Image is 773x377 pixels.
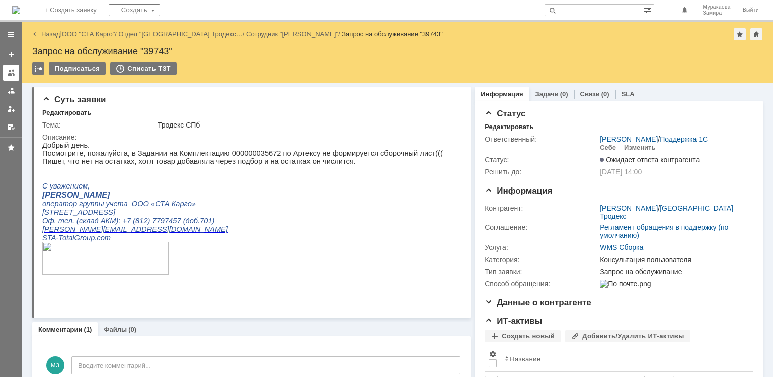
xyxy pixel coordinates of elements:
a: WMS Сборка [600,243,643,252]
div: (0) [601,90,609,98]
span: - [14,93,16,101]
span: Данные о контрагенте [485,298,591,307]
a: Отдел "[GEOGRAPHIC_DATA] Тродекс… [119,30,243,38]
a: Заявки на командах [3,65,19,81]
div: | [60,30,61,37]
a: Мои заявки [3,101,19,117]
div: Способ обращения: [485,280,598,288]
div: Тродекс СПб [158,121,456,129]
a: Комментарии [38,326,83,333]
div: (1) [84,326,92,333]
a: [PERSON_NAME] [600,204,658,212]
a: Регламент обращения в поддержку (по умолчанию) [600,223,728,239]
a: Поддержка 1С [660,135,708,143]
span: Ожидает ответа контрагента [600,156,700,164]
div: Себе [600,144,616,152]
div: Ответственный: [485,135,598,143]
div: Запрос на обслуживание "39743" [32,46,763,56]
div: Изменить [624,144,656,152]
span: МЗ [46,356,64,374]
span: Муракаева [703,4,730,10]
div: / [119,30,247,38]
div: Запрос на обслуживание [600,268,748,276]
span: Расширенный поиск [644,5,654,14]
span: . [52,93,54,101]
div: Консультация пользователя [600,256,748,264]
span: Замира [703,10,730,16]
span: Статус [485,109,525,118]
div: Соглашение: [485,223,598,231]
div: / [600,204,748,220]
span: TotalGroup [16,93,52,101]
th: Название [501,346,745,372]
a: SLA [622,90,635,98]
div: Статус: [485,156,598,164]
img: logo [12,6,20,14]
a: Создать заявку [3,46,19,62]
div: (0) [560,90,568,98]
a: Информация [481,90,523,98]
div: Редактировать [485,123,533,131]
a: [GEOGRAPHIC_DATA] Тродекс [600,204,733,220]
div: Создать [109,4,160,16]
span: Настройки [489,350,497,358]
div: / [246,30,342,38]
div: Тема: [42,121,156,129]
span: Информация [485,186,552,196]
span: Суть заявки [42,95,106,104]
a: Файлы [104,326,127,333]
a: Перейти на домашнюю страницу [12,6,20,14]
div: Название [510,355,540,363]
div: / [600,135,708,143]
div: Сделать домашней страницей [750,28,762,40]
a: Мои согласования [3,119,19,135]
div: Решить до: [485,168,598,176]
div: Запрос на обслуживание "39743" [342,30,443,38]
div: Категория: [485,256,598,264]
span: com [54,93,68,101]
a: Сотрудник "[PERSON_NAME]" [246,30,338,38]
a: Назад [41,30,60,38]
div: Добавить в избранное [734,28,746,40]
div: Тип заявки: [485,268,598,276]
a: [PERSON_NAME] [600,135,658,143]
div: Редактировать [42,109,91,117]
a: Задачи [535,90,559,98]
span: [DATE] 14:00 [600,168,642,176]
div: / [62,30,119,38]
div: (0) [128,326,136,333]
div: Услуга: [485,243,598,252]
img: По почте.png [600,280,651,288]
div: Работа с массовостью [32,62,44,75]
div: Контрагент: [485,204,598,212]
span: ИТ-активы [485,316,542,326]
span: 7797457 (доб.701) [110,76,173,84]
a: ООО "СТА Карго" [62,30,115,38]
div: Описание: [42,133,458,141]
a: Заявки в моей ответственности [3,83,19,99]
a: Связи [580,90,600,98]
